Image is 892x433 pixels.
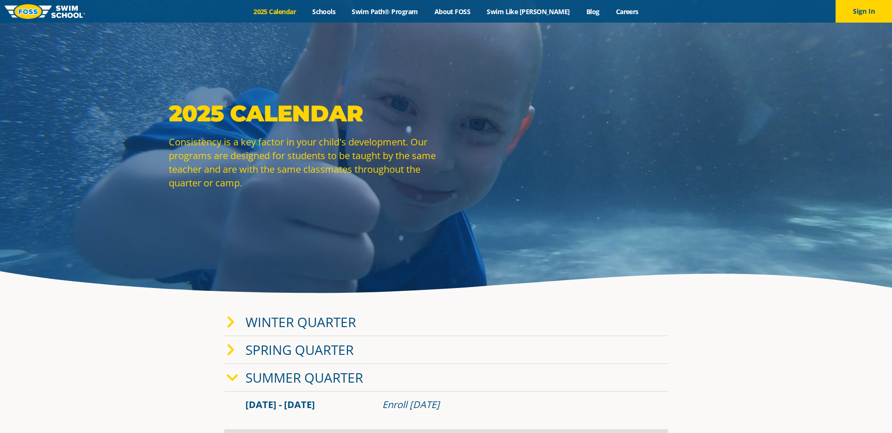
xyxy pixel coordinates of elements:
p: Consistency is a key factor in your child's development. Our programs are designed for students t... [169,135,442,190]
a: Winter Quarter [245,313,356,331]
a: Swim Like [PERSON_NAME] [479,7,578,16]
a: Spring Quarter [245,341,354,359]
strong: 2025 Calendar [169,100,363,127]
span: [DATE] - [DATE] [245,398,315,411]
a: Schools [304,7,344,16]
a: Summer Quarter [245,369,363,386]
a: 2025 Calendar [245,7,304,16]
a: Careers [608,7,647,16]
a: Blog [578,7,608,16]
img: FOSS Swim School Logo [5,4,85,19]
a: Swim Path® Program [344,7,426,16]
a: About FOSS [426,7,479,16]
div: Enroll [DATE] [382,398,647,411]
